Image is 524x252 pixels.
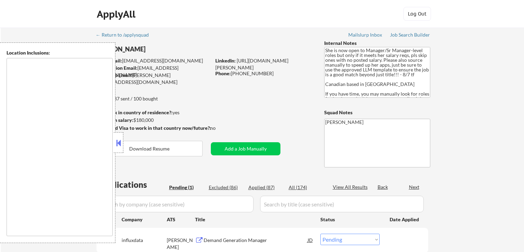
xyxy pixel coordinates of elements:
[215,58,236,64] strong: LinkedIn:
[96,45,238,54] div: [PERSON_NAME]
[167,216,195,223] div: ATS
[97,8,137,20] div: ApplyAll
[348,32,383,39] a: Mailslurp Inbox
[122,216,167,223] div: Company
[96,109,209,116] div: yes
[324,109,430,116] div: Squad Notes
[307,234,314,246] div: JD
[248,184,283,191] div: Applied (87)
[289,184,323,191] div: All (174)
[169,184,204,191] div: Pending (1)
[403,7,431,21] button: Log Out
[122,237,167,244] div: influxdata
[209,184,243,191] div: Excluded (86)
[204,237,308,244] div: Demand Generation Manager
[215,70,313,77] div: [PHONE_NUMBER]
[215,58,288,70] a: [URL][DOMAIN_NAME][PERSON_NAME]
[96,141,203,156] button: Download Resume
[195,216,314,223] div: Title
[96,72,211,85] div: [PERSON_NAME][EMAIL_ADDRESS][DOMAIN_NAME]
[96,32,155,39] a: ← Return to /applysquad
[96,32,155,37] div: ← Return to /applysquad
[348,32,383,37] div: Mailslurp Inbox
[390,32,430,37] div: Job Search Builder
[211,142,280,155] button: Add a Job Manually
[409,184,420,191] div: Next
[97,65,211,78] div: [EMAIL_ADDRESS][DOMAIN_NAME]
[167,237,195,250] div: [PERSON_NAME]
[96,109,173,115] strong: Can work in country of residence?:
[320,213,380,225] div: Status
[324,40,430,47] div: Internal Notes
[96,95,211,102] div: 87 sent / 100 bought
[96,125,211,131] strong: Will need Visa to work in that country now/future?:
[333,184,370,191] div: View All Results
[390,216,420,223] div: Date Applied
[378,184,389,191] div: Back
[7,49,113,56] div: Location Inclusions:
[97,57,211,64] div: [EMAIL_ADDRESS][DOMAIN_NAME]
[99,196,254,212] input: Search by company (case sensitive)
[96,117,211,124] div: $180,000
[210,125,230,132] div: no
[215,70,231,76] strong: Phone:
[99,181,167,189] div: Applications
[260,196,424,212] input: Search by title (case sensitive)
